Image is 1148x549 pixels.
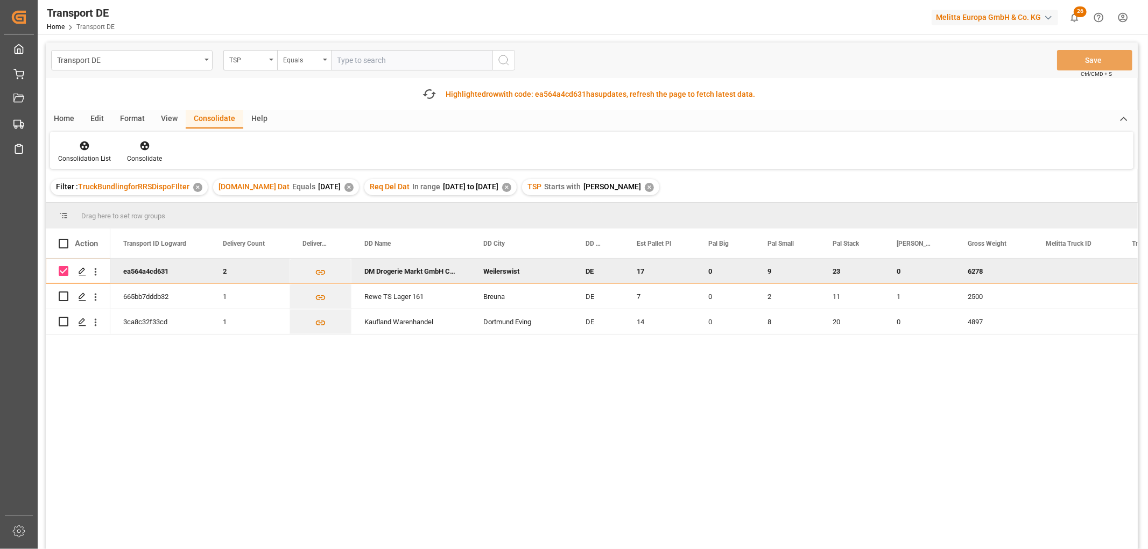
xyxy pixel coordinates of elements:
[820,284,884,309] div: 11
[695,309,755,334] div: 0
[1046,240,1091,247] span: Melitta Truck ID
[46,259,110,284] div: Press SPACE to deselect this row.
[364,240,391,247] span: DD Name
[884,259,955,283] div: 0
[884,284,955,309] div: 1
[446,89,755,100] div: Highlighted with code: updates, refresh the page to fetch latest data.
[443,182,498,191] span: [DATE] to [DATE]
[229,53,266,65] div: TSP
[470,284,573,309] div: Breuna
[755,259,820,283] div: 9
[370,182,410,191] span: Req Del Dat
[573,309,624,334] div: DE
[492,50,515,70] button: search button
[51,50,213,70] button: open menu
[110,309,210,334] div: 3ca8c32f33cd
[932,10,1058,25] div: Melitta Europa GmbH & Co. KG
[57,53,201,66] div: Transport DE
[645,183,654,192] div: ✕
[502,183,511,192] div: ✕
[351,309,470,334] div: Kaufland Warenhandel
[351,259,470,283] div: DM Drogerie Markt GmbH Co KG
[78,182,189,191] span: TruckBundlingforRRSDispoFIlter
[110,259,210,283] div: ea564a4cd631
[47,5,115,21] div: Transport DE
[193,183,202,192] div: ✕
[820,259,884,283] div: 23
[1074,6,1087,17] span: 26
[223,240,265,247] span: Delivery Count
[624,259,695,283] div: 17
[624,284,695,309] div: 7
[277,50,331,70] button: open menu
[897,240,932,247] span: [PERSON_NAME]
[292,182,315,191] span: Equals
[75,239,98,248] div: Action
[331,50,492,70] input: Type to search
[127,154,162,163] div: Consolidate
[318,182,341,191] span: [DATE]
[708,240,729,247] span: Pal Big
[46,110,82,129] div: Home
[210,309,290,334] div: 1
[755,309,820,334] div: 8
[586,90,598,98] span: has
[112,110,153,129] div: Format
[820,309,884,334] div: 20
[544,182,581,191] span: Starts with
[1062,5,1087,30] button: show 26 new notifications
[527,182,541,191] span: TSP
[535,90,586,98] span: ea564a4cd631
[767,240,794,247] span: Pal Small
[955,259,1033,283] div: 6278
[123,240,186,247] span: Transport ID Logward
[223,50,277,70] button: open menu
[955,309,1033,334] div: 4897
[470,309,573,334] div: Dortmund Eving
[219,182,290,191] span: [DOMAIN_NAME] Dat
[1057,50,1132,70] button: Save
[210,284,290,309] div: 1
[110,284,210,309] div: 665bb7dddb32
[1087,5,1111,30] button: Help Center
[932,7,1062,27] button: Melitta Europa GmbH & Co. KG
[695,259,755,283] div: 0
[243,110,276,129] div: Help
[186,110,243,129] div: Consolidate
[483,240,505,247] span: DD City
[351,284,470,309] div: Rewe TS Lager 161
[573,284,624,309] div: DE
[302,240,329,247] span: Delivery List
[624,309,695,334] div: 14
[344,183,354,192] div: ✕
[81,212,165,220] span: Drag here to set row groups
[47,23,65,31] a: Home
[637,240,671,247] span: Est Pallet Pl
[470,259,573,283] div: Weilerswist
[968,240,1006,247] span: Gross Weight
[283,53,320,65] div: Equals
[58,154,111,163] div: Consolidation List
[82,110,112,129] div: Edit
[583,182,641,191] span: [PERSON_NAME]
[833,240,859,247] span: Pal Stack
[56,182,78,191] span: Filter :
[755,284,820,309] div: 2
[412,182,440,191] span: In range
[153,110,186,129] div: View
[1081,70,1112,78] span: Ctrl/CMD + S
[586,240,601,247] span: DD Country
[46,284,110,309] div: Press SPACE to select this row.
[695,284,755,309] div: 0
[955,284,1033,309] div: 2500
[46,309,110,334] div: Press SPACE to select this row.
[884,309,955,334] div: 0
[210,259,290,283] div: 2
[573,259,624,283] div: DE
[486,90,498,98] span: row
